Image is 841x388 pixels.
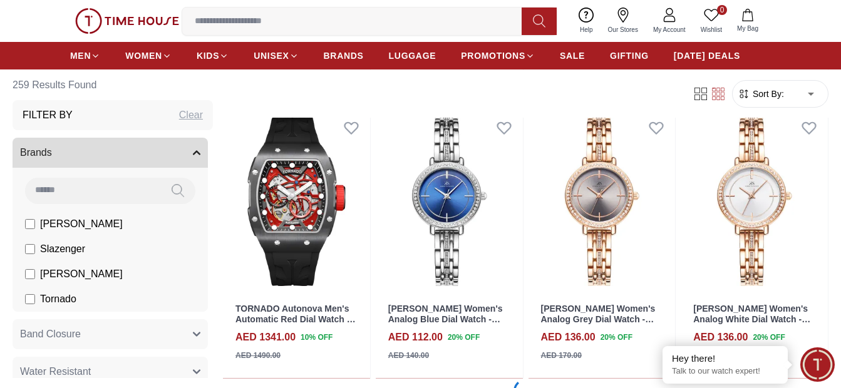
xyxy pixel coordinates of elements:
[672,366,778,377] p: Talk to our watch expert!
[610,44,649,67] a: GIFTING
[601,5,646,37] a: Our Stores
[738,88,784,100] button: Sort By:
[610,49,649,62] span: GIFTING
[13,319,208,349] button: Band Closure
[125,44,172,67] a: WOMEN
[648,25,691,34] span: My Account
[197,44,229,67] a: KIDS
[575,25,598,34] span: Help
[20,327,81,342] span: Band Closure
[75,8,179,34] img: ...
[717,5,727,15] span: 0
[301,332,333,343] span: 10 % OFF
[693,5,730,37] a: 0Wishlist
[541,350,582,361] div: AED 170.00
[70,44,100,67] a: MEN
[179,108,203,123] div: Clear
[389,49,436,62] span: LUGGAGE
[223,109,370,294] img: TORNADO Autonova Men's Automatic Red Dial Watch - T24302-XSBB
[13,138,208,168] button: Brands
[572,5,601,37] a: Help
[20,145,52,160] span: Brands
[376,109,523,294] img: Kenneth Scott Women's Analog Blue Dial Watch - K23532-SBSN
[20,364,91,379] span: Water Resistant
[388,330,443,345] h4: AED 112.00
[696,25,727,34] span: Wishlist
[674,49,740,62] span: [DATE] DEALS
[603,25,643,34] span: Our Stores
[541,330,596,345] h4: AED 136.00
[672,352,778,365] div: Hey there!
[324,44,364,67] a: BRANDS
[461,44,535,67] a: PROMOTIONS
[25,294,35,304] input: Tornado
[13,70,213,100] h6: 259 Results Found
[70,49,91,62] span: MEN
[461,49,525,62] span: PROMOTIONS
[753,332,785,343] span: 20 % OFF
[388,304,503,335] a: [PERSON_NAME] Women's Analog Blue Dial Watch - K23532-SBSN
[125,49,162,62] span: WOMEN
[732,24,763,33] span: My Bag
[541,304,656,335] a: [PERSON_NAME] Women's Analog Grey Dial Watch - K23532-RBKX
[40,292,76,307] span: Tornado
[25,219,35,229] input: [PERSON_NAME]
[254,49,289,62] span: UNISEX
[324,49,364,62] span: BRANDS
[601,332,632,343] span: 20 % OFF
[254,44,298,67] a: UNISEX
[529,109,676,294] img: Kenneth Scott Women's Analog Grey Dial Watch - K23532-RBKX
[681,109,828,294] img: Kenneth Scott Women's Analog White Dial Watch - K23532-RBKW
[235,350,281,361] div: AED 1490.00
[693,304,810,335] a: [PERSON_NAME] Women's Analog White Dial Watch - K23532-RBKW
[197,49,219,62] span: KIDS
[40,242,85,257] span: Slazenger
[25,269,35,279] input: [PERSON_NAME]
[560,49,585,62] span: SALE
[40,267,123,282] span: [PERSON_NAME]
[560,44,585,67] a: SALE
[389,44,436,67] a: LUGGAGE
[40,217,123,232] span: [PERSON_NAME]
[448,332,480,343] span: 20 % OFF
[25,244,35,254] input: Slazenger
[235,330,296,345] h4: AED 1341.00
[388,350,429,361] div: AED 140.00
[750,88,784,100] span: Sort By:
[693,330,748,345] h4: AED 136.00
[13,357,208,387] button: Water Resistant
[730,6,766,36] button: My Bag
[800,347,835,382] div: Chat Widget
[23,108,73,123] h3: Filter By
[235,304,356,335] a: TORNADO Autonova Men's Automatic Red Dial Watch - T24302-XSBB
[674,44,740,67] a: [DATE] DEALS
